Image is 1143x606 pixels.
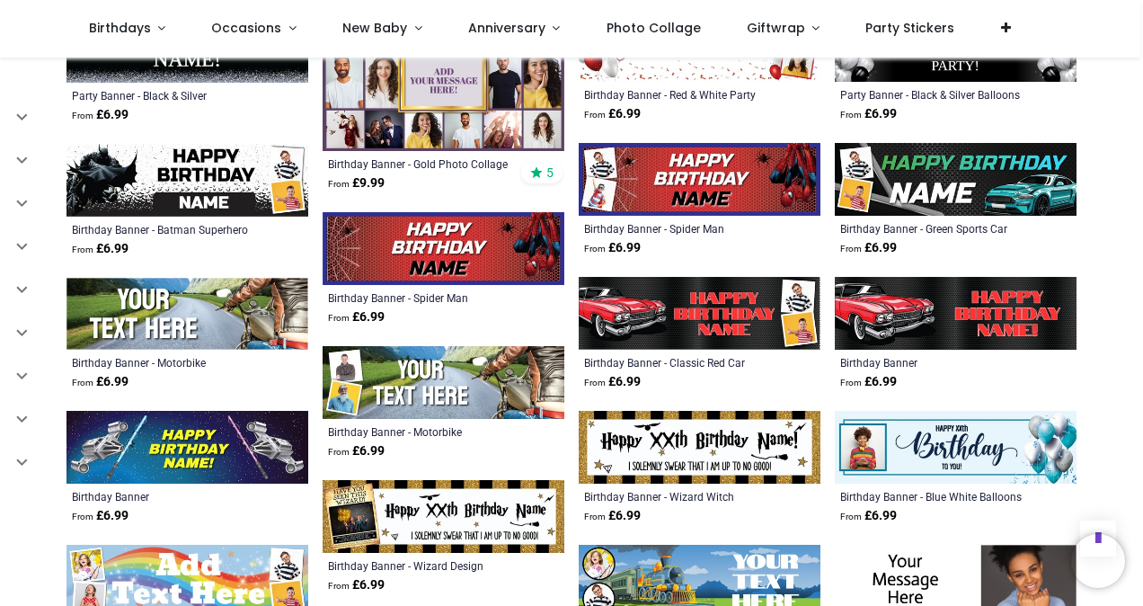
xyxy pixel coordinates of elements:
[840,373,897,391] strong: £ 6.99
[584,507,641,525] strong: £ 6.99
[840,87,1024,102] a: Party Banner - Black & Silver Balloons
[66,411,308,484] img: Happy Birthday Banner - Space Lightsaber
[468,19,545,37] span: Anniversary
[328,313,350,323] span: From
[840,221,1024,236] a: Birthday Banner - Green Sports Car
[584,512,606,521] span: From
[840,355,1024,370] a: Birthday Banner
[89,19,151,37] span: Birthdays
[72,88,256,102] a: Party Banner - Black & Silver
[72,512,93,521] span: From
[66,144,308,217] img: Personalised Happy Birthday Banner - Batman Superhero - Custom Name & 2 Photo Upload
[584,239,641,257] strong: £ 6.99
[584,110,606,120] span: From
[328,179,350,189] span: From
[584,355,768,370] a: Birthday Banner - Classic Red Car
[72,507,128,525] strong: £ 6.99
[328,156,512,171] a: Birthday Banner - Gold Photo Collage
[835,277,1077,350] img: Happy Birthday Banner - Classic Red Car
[72,489,256,504] a: Birthday Banner
[584,221,768,236] a: Birthday Banner - Spider Man Superhero
[72,111,93,120] span: From
[584,489,768,504] a: Birthday Banner - Wizard Witch Design
[584,378,606,388] span: From
[72,373,128,391] strong: £ 6.99
[840,239,897,257] strong: £ 6.99
[211,19,281,37] span: Occasions
[747,19,805,37] span: Giftwrap
[579,143,820,216] img: Personalised Happy Birthday Banner - Spider Man Superhero - 2 Photo Upload
[840,110,862,120] span: From
[840,512,862,521] span: From
[72,222,256,236] a: Birthday Banner - Batman Superhero
[328,581,350,591] span: From
[72,355,256,370] a: Birthday Banner - Motorbike
[840,507,897,525] strong: £ 6.99
[584,87,768,102] a: Birthday Banner - Red & White Party Balloons
[835,411,1077,484] img: Personalised Happy Birthday Banner - Blue White Balloons - Custom Age & 1 Photo Upload
[607,19,701,37] span: Photo Collage
[579,277,820,350] img: Personalised Happy Birthday Banner - Classic Red Car - 2 Photo Upload
[328,558,512,573] a: Birthday Banner - Wizard Design
[840,244,862,254] span: From
[584,373,641,391] strong: £ 6.99
[584,244,606,254] span: From
[1071,534,1125,588] iframe: Brevo live chat
[328,290,512,305] a: Birthday Banner - Spider Man Superhero
[328,447,350,457] span: From
[323,9,564,151] img: Personalised Birthday Backdrop Banner - Gold Photo Collage - 16 Photo Upload
[546,165,554,181] span: 5
[342,19,407,37] span: New Baby
[840,489,1024,504] a: Birthday Banner - Blue White Balloons
[584,105,641,123] strong: £ 6.99
[840,105,897,123] strong: £ 6.99
[579,411,820,484] img: Personalised Happy Birthday Banner - Wizard Witch Design - Custom Age
[323,346,564,419] img: Personalised Happy Birthday Banner - Motorbike - 2 Photo Upload
[328,424,512,439] a: Birthday Banner - Motorbike
[328,442,385,460] strong: £ 6.99
[328,576,385,594] strong: £ 6.99
[840,378,862,388] span: From
[72,245,93,254] span: From
[323,212,564,285] img: Personalised Happy Birthday Banner - Spider Man Superhero - Custom Name
[72,240,128,258] strong: £ 6.99
[835,143,1077,216] img: Personalised Happy Birthday Banner - Green Sports Car - Custom Name & 2 Photo Upload
[66,278,308,351] img: Personalised Happy Birthday Banner - Motorbike - Custom Text
[72,378,93,388] span: From
[72,106,128,124] strong: £ 6.99
[328,308,385,326] strong: £ 6.99
[865,19,954,37] span: Party Stickers
[328,174,385,192] strong: £ 9.99
[323,480,564,553] img: Personalised Happy Birthday Banner - Wizard Design - Custom Age & 1 Photo Upload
